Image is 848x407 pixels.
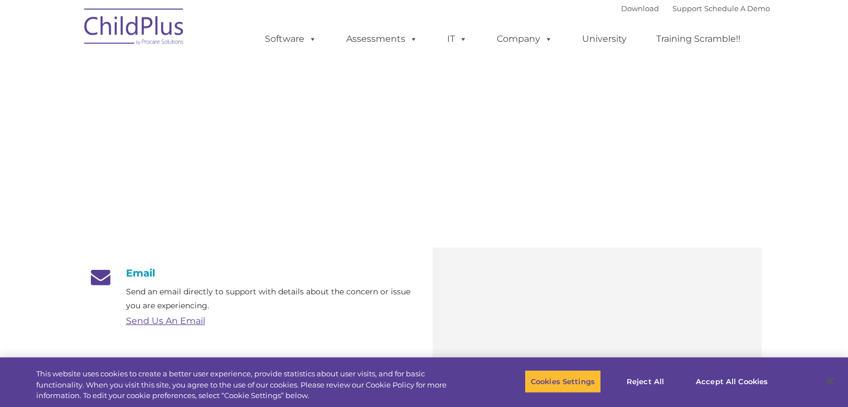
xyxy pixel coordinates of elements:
a: Company [486,28,564,50]
a: Schedule A Demo [704,4,770,13]
a: Software [254,28,328,50]
a: University [571,28,638,50]
a: Download [621,4,659,13]
h4: Email [87,267,416,279]
button: Close [818,369,842,394]
div: This website uses cookies to create a better user experience, provide statistics about user visit... [36,369,467,401]
p: Send an email directly to support with details about the concern or issue you are experiencing. [126,285,416,313]
a: Send Us An Email [126,316,205,326]
button: Reject All [610,370,680,393]
a: Training Scramble!! [645,28,752,50]
font: | [621,4,770,13]
a: Assessments [335,28,429,50]
a: Support [672,4,702,13]
a: IT [436,28,478,50]
button: Cookies Settings [525,370,601,393]
button: Accept All Cookies [690,370,774,393]
img: ChildPlus by Procare Solutions [79,1,190,56]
